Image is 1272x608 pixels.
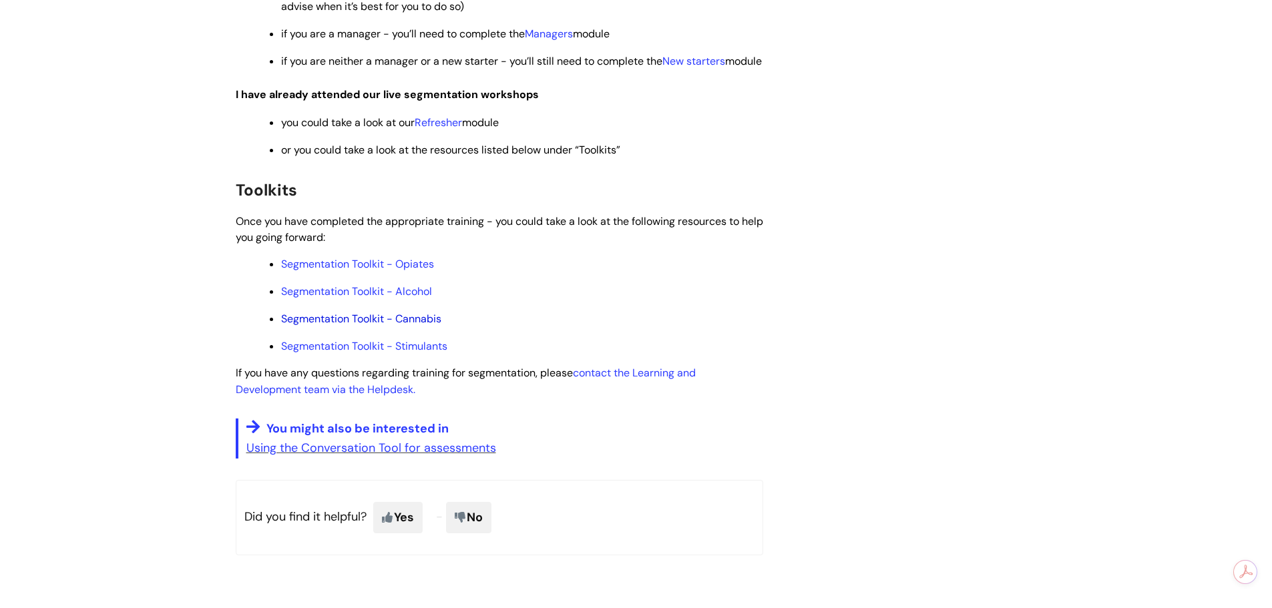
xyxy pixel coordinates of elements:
[525,27,573,41] a: Managers
[236,214,763,245] span: Once you have completed the appropriate training - you could take a look at the following resourc...
[281,115,499,129] span: you could take a look at our module
[446,502,491,533] span: No
[662,54,725,68] a: New starters
[281,143,620,157] span: or you could take a look at the resources listed below under “Toolkits”
[373,502,423,533] span: Yes
[236,87,539,101] span: I have already attended our live segmentation workshops
[266,420,449,436] span: You might also be interested in
[281,54,762,68] span: if you are neither a manager or a new starter - you’ll still need to complete the module
[415,115,462,129] a: Refresher
[236,366,696,396] span: If you have any questions regarding training for segmentation, please
[246,440,496,456] a: Using the Conversation Tool for assessments
[281,257,434,271] a: Segmentation Toolkit - Opiates
[281,27,610,41] span: if you are a manager - you’ll need to complete the module
[281,284,432,298] a: Segmentation Toolkit - Alcohol
[281,312,441,326] a: Segmentation Toolkit - Cannabis
[281,339,447,353] a: Segmentation Toolkit - Stimulants
[236,180,297,200] span: Toolkits
[236,480,763,555] p: Did you find it helpful?
[236,366,696,396] a: contact the Learning and Development team via the Helpdesk.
